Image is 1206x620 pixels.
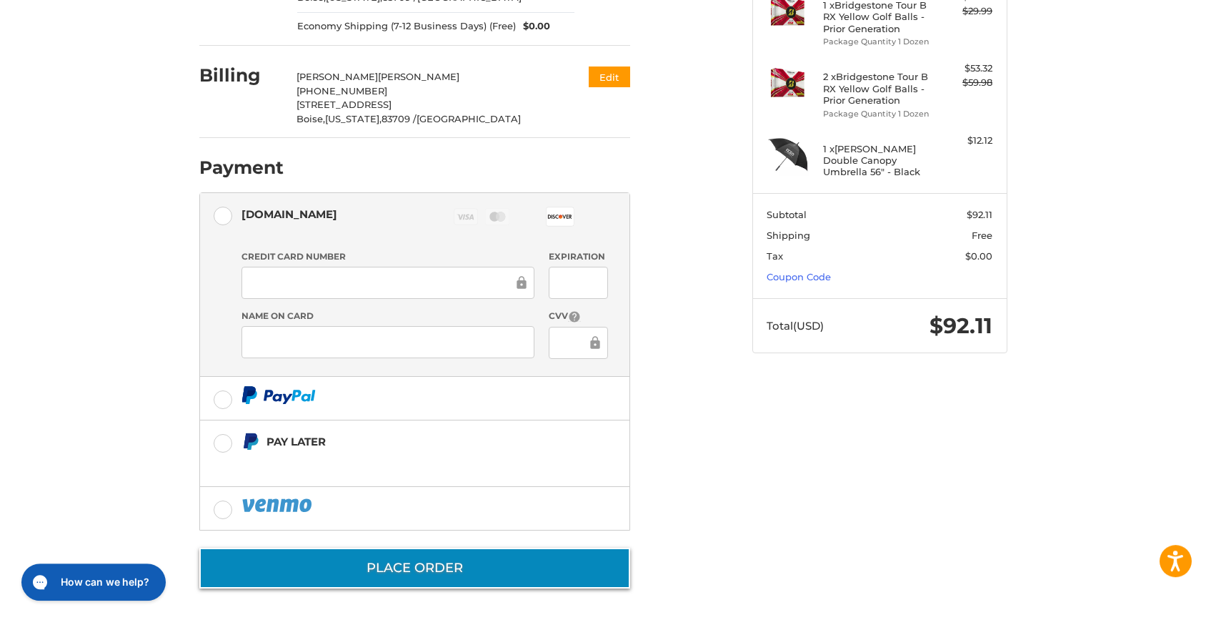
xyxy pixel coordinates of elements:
[325,113,382,124] span: [US_STATE],
[972,230,992,241] span: Free
[549,250,608,263] label: Expiration
[936,4,992,19] div: $29.99
[936,61,992,76] div: $53.32
[930,313,992,339] span: $92.11
[767,230,810,241] span: Shipping
[296,113,325,124] span: Boise,
[199,548,630,589] button: Place Order
[296,71,378,82] span: [PERSON_NAME]
[241,202,337,226] div: [DOMAIN_NAME]
[516,19,550,34] span: $0.00
[14,559,171,606] iframe: Gorgias live chat messenger
[296,99,392,110] span: [STREET_ADDRESS]
[767,271,831,282] a: Coupon Code
[382,113,417,124] span: 83709 /
[936,76,992,90] div: $59.98
[241,458,540,469] iframe: PayPal Message 1
[241,433,259,451] img: Pay Later icon
[823,143,932,178] h4: 1 x [PERSON_NAME] Double Canopy Umbrella 56" - Black
[296,85,387,97] span: [PHONE_NUMBER]
[199,64,283,87] h2: Billing
[549,310,608,323] label: CVV
[241,496,314,514] img: PayPal icon
[241,250,534,263] label: Credit Card Number
[767,319,824,333] span: Total (USD)
[417,113,521,124] span: [GEOGRAPHIC_DATA]
[936,134,992,148] div: $12.12
[965,250,992,262] span: $0.00
[199,157,284,179] h2: Payment
[823,108,932,120] li: Package Quantity 1 Dozen
[297,19,516,34] span: Economy Shipping (7-12 Business Days) (Free)
[378,71,459,82] span: [PERSON_NAME]
[241,310,534,323] label: Name on Card
[823,71,932,106] h4: 2 x Bridgestone Tour B RX Yellow Golf Balls - Prior Generation
[266,430,540,453] div: Pay Later
[767,250,783,262] span: Tax
[241,386,316,404] img: PayPal icon
[767,209,807,220] span: Subtotal
[967,209,992,220] span: $92.11
[589,67,630,87] button: Edit
[823,36,932,48] li: Package Quantity 1 Dozen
